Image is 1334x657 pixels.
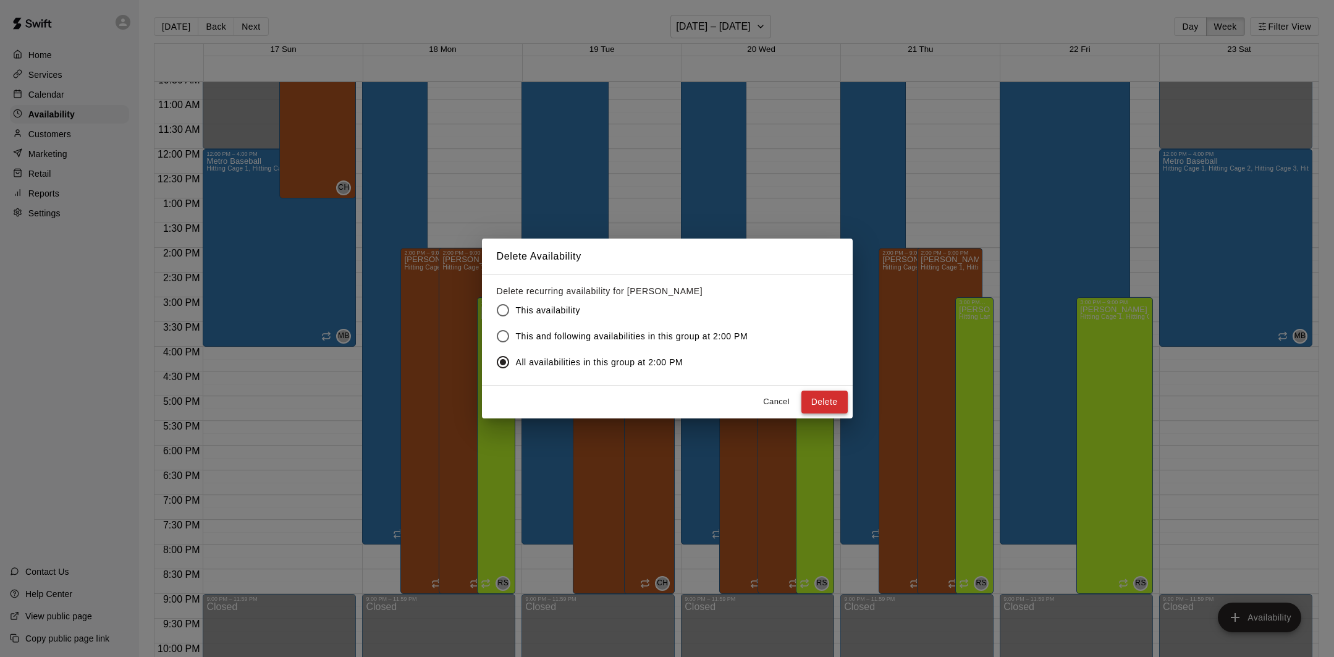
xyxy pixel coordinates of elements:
[516,330,748,343] span: This and following availabilities in this group at 2:00 PM
[516,304,580,317] span: This availability
[482,239,853,274] h2: Delete Availability
[757,392,796,412] button: Cancel
[801,391,848,413] button: Delete
[497,285,758,297] label: Delete recurring availability for [PERSON_NAME]
[516,356,683,369] span: All availabilities in this group at 2:00 PM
